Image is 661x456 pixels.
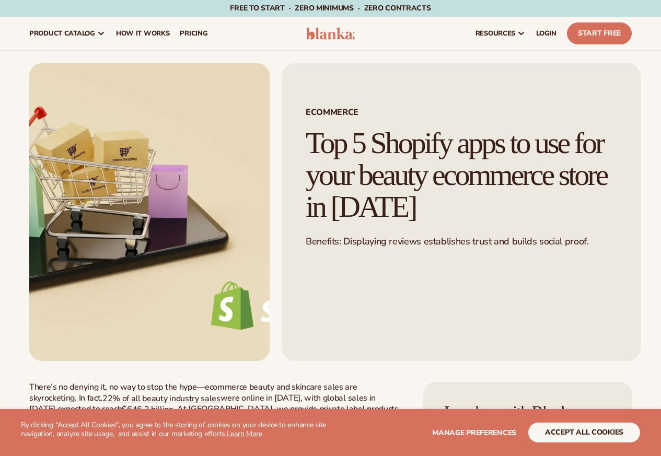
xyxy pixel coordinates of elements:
button: Manage preferences [432,423,516,442]
p: Benefits: Displaying reviews establishes trust and builds social proof. [306,236,617,248]
span: How It Works [116,29,170,38]
a: Start Free [567,22,632,44]
span: LOGIN [536,29,556,38]
span: Manage preferences [432,428,516,438]
a: pricing [175,17,213,50]
span: pricing [180,29,207,38]
h4: Level up with Blanka Academy [444,403,611,439]
a: How It Works [111,17,175,50]
a: product catalog [24,17,111,50]
a: resources [470,17,531,50]
button: accept all cookies [528,423,640,442]
a: 22% of all beauty industry sales [102,393,221,404]
img: logo [306,27,355,40]
span: resources [476,29,515,38]
h1: Top 5 Shopify apps to use for your beauty ecommerce store in [DATE] [306,127,617,223]
a: Learn More [227,429,262,439]
p: By clicking "Accept All Cookies", you agree to the storing of cookies on your device to enhance s... [21,421,331,439]
p: There’s no denying it, no way to stop the hype—ecommerce beauty and skincare sales are skyrocketi... [29,382,403,437]
span: ECOMMERCE [306,108,617,116]
span: product catalog [29,29,95,38]
a: LOGIN [531,17,562,50]
img: Mini shopping cart and bags on a smartphone with the Shopify logo, representing essential tools a... [29,63,270,361]
a: $646.2 billion [122,404,173,415]
span: Free to start · ZERO minimums · ZERO contracts [230,3,431,13]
